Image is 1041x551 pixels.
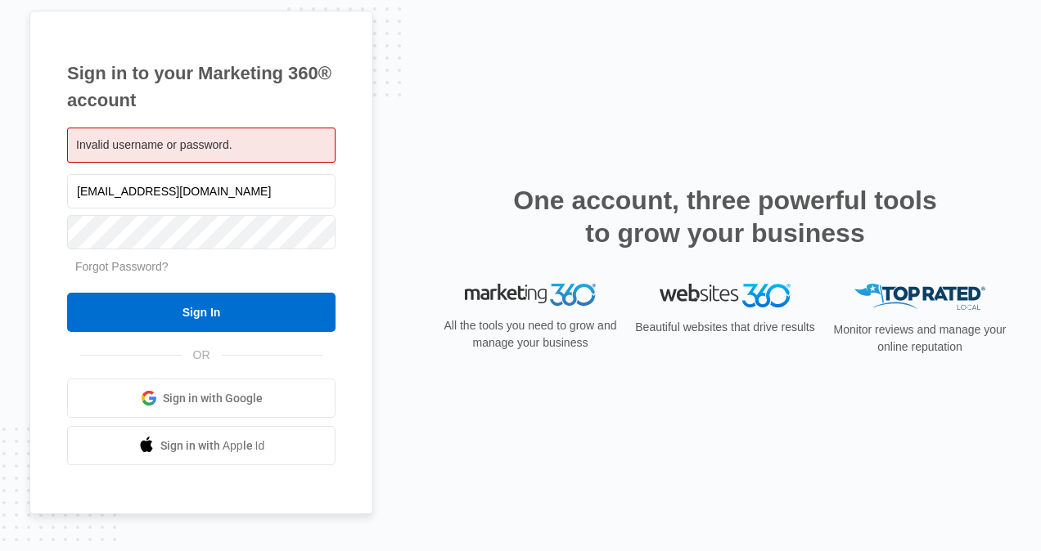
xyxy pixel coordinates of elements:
[660,284,791,307] img: Websites 360
[828,321,1012,356] p: Monitor reviews and manage your online reputation
[67,293,336,332] input: Sign In
[465,284,596,307] img: Marketing 360
[633,319,817,336] p: Beautiful websites that drive results
[75,260,169,273] a: Forgot Password?
[67,60,336,114] h1: Sign in to your Marketing 360® account
[160,437,265,455] span: Sign in with Apple Id
[508,184,942,249] h2: One account, three powerful tools to grow your business
[854,284,985,311] img: Top Rated Local
[439,317,622,352] p: All the tools you need to grow and manage your business
[76,138,232,151] span: Invalid username or password.
[163,390,263,407] span: Sign in with Google
[67,379,336,418] a: Sign in with Google
[67,174,336,208] input: Email
[67,426,336,465] a: Sign in with Apple Id
[182,347,222,364] span: OR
